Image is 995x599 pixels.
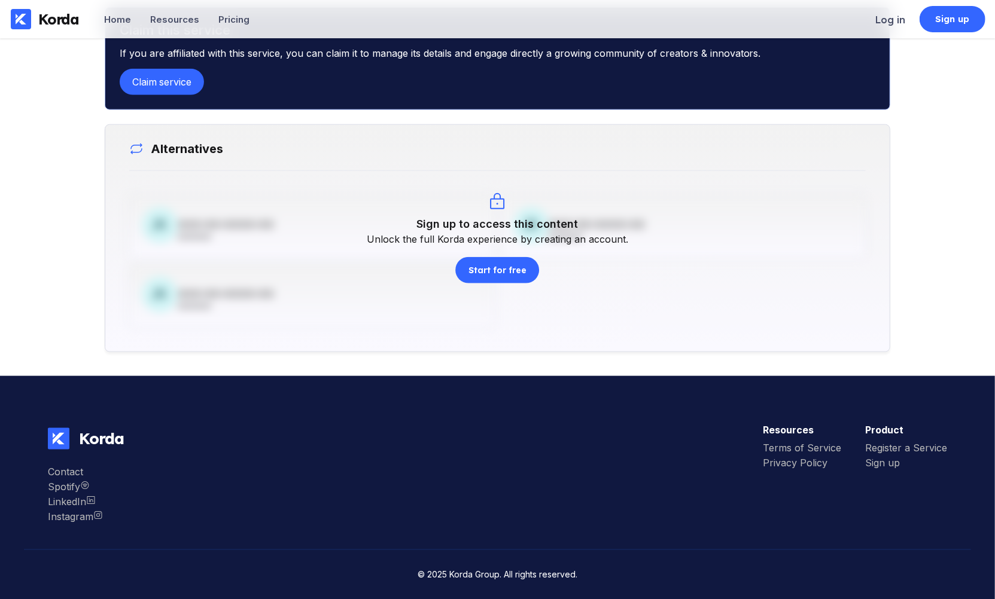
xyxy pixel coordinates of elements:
div: LinkedIn [48,496,103,508]
button: Start for free [456,257,540,283]
div: Sign up to access this content [417,218,579,230]
div: If you are affiliated with this service, you can claim it to manage its details and engage direct... [120,38,876,69]
a: Terms of Service [763,442,841,457]
a: Sign up [920,6,985,32]
h2: Alternatives [144,142,223,156]
div: Spotify [48,481,103,493]
div: Log in [875,14,905,26]
a: Start for free [456,245,540,283]
div: Resources [150,14,199,25]
div: Register a Service [865,442,947,454]
div: Unlock the full Korda experience by creating an account. [367,233,628,245]
a: Register a Service [865,442,947,457]
a: Instagram [48,481,103,496]
div: Instagram [48,511,103,522]
a: Sign up [865,457,947,472]
small: © 2025 Korda Group. All rights reserved. [418,569,577,579]
div: Korda [69,429,124,448]
button: Claim service [120,69,204,95]
div: Korda [38,10,79,28]
h3: Resources [763,424,841,436]
div: Home [104,14,131,25]
div: Sign up [936,13,970,25]
div: Start for free [468,264,526,276]
div: Contact [48,466,103,478]
h3: Product [865,424,947,436]
div: Claim service [132,76,191,88]
div: Pricing [218,14,249,25]
div: Sign up [865,457,947,469]
a: Instagram [48,511,103,525]
div: Privacy Policy [763,457,841,469]
a: Privacy Policy [763,457,841,472]
a: Contact [48,466,103,481]
a: LinkedIn [48,496,103,511]
div: Terms of Service [763,442,841,454]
